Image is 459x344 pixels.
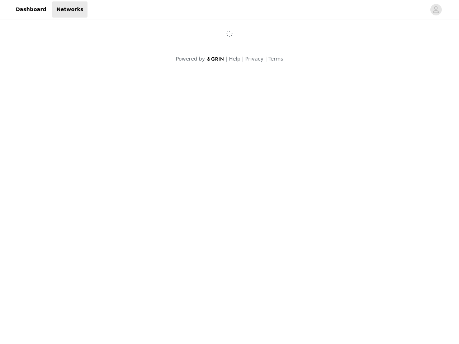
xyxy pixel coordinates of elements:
[52,1,87,18] a: Networks
[265,56,267,62] span: |
[245,56,264,62] a: Privacy
[432,4,439,15] div: avatar
[229,56,241,62] a: Help
[207,57,224,61] img: logo
[11,1,51,18] a: Dashboard
[176,56,205,62] span: Powered by
[268,56,283,62] a: Terms
[226,56,228,62] span: |
[242,56,244,62] span: |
